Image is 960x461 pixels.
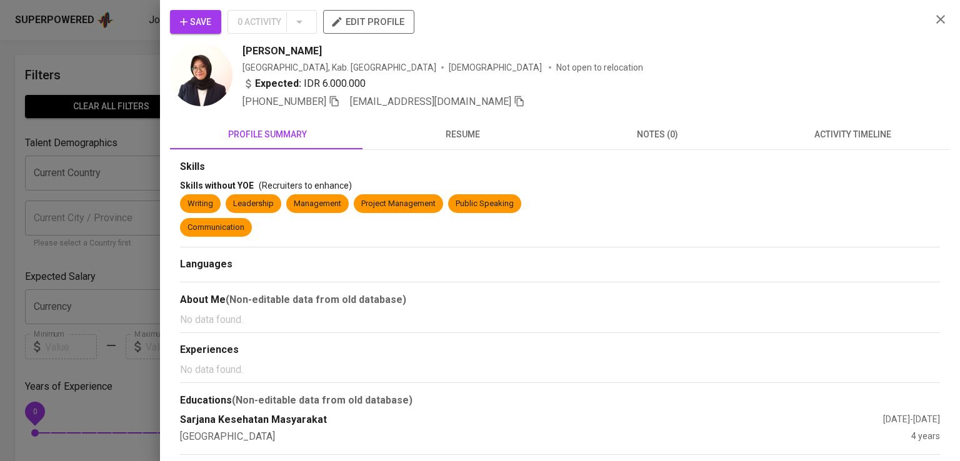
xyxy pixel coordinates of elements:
[233,198,274,210] div: Leadership
[242,76,366,91] div: IDR 6.000.000
[323,10,414,34] button: edit profile
[180,292,940,307] div: About Me
[170,10,221,34] button: Save
[180,312,940,327] p: No data found.
[567,127,747,142] span: notes (0)
[232,394,412,406] b: (Non-editable data from old database)
[762,127,942,142] span: activity timeline
[294,198,341,210] div: Management
[456,198,514,210] div: Public Speaking
[372,127,552,142] span: resume
[180,393,940,408] div: Educations
[883,414,940,424] span: [DATE] - [DATE]
[361,198,436,210] div: Project Management
[180,413,883,427] div: Sarjana Kesehatan Masyarakat
[226,294,406,305] b: (Non-editable data from old database)
[180,430,911,444] div: [GEOGRAPHIC_DATA]
[177,127,357,142] span: profile summary
[170,44,232,106] img: 2e7959b85f9a4620963a2c1adbb1c5dd.jpg
[350,96,511,107] span: [EMAIL_ADDRESS][DOMAIN_NAME]
[180,160,940,174] div: Skills
[242,61,436,74] div: [GEOGRAPHIC_DATA], Kab. [GEOGRAPHIC_DATA]
[180,362,940,377] p: No data found.
[323,16,414,26] a: edit profile
[187,198,213,210] div: Writing
[449,61,544,74] span: [DEMOGRAPHIC_DATA]
[333,14,404,30] span: edit profile
[187,222,244,234] div: Communication
[259,181,352,191] span: (Recruiters to enhance)
[180,14,211,30] span: Save
[242,96,326,107] span: [PHONE_NUMBER]
[180,257,940,272] div: Languages
[255,76,301,91] b: Expected:
[180,343,940,357] div: Experiences
[180,181,254,191] span: Skills without YOE
[911,430,940,444] div: 4 years
[556,61,643,74] p: Not open to relocation
[242,44,322,59] span: [PERSON_NAME]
